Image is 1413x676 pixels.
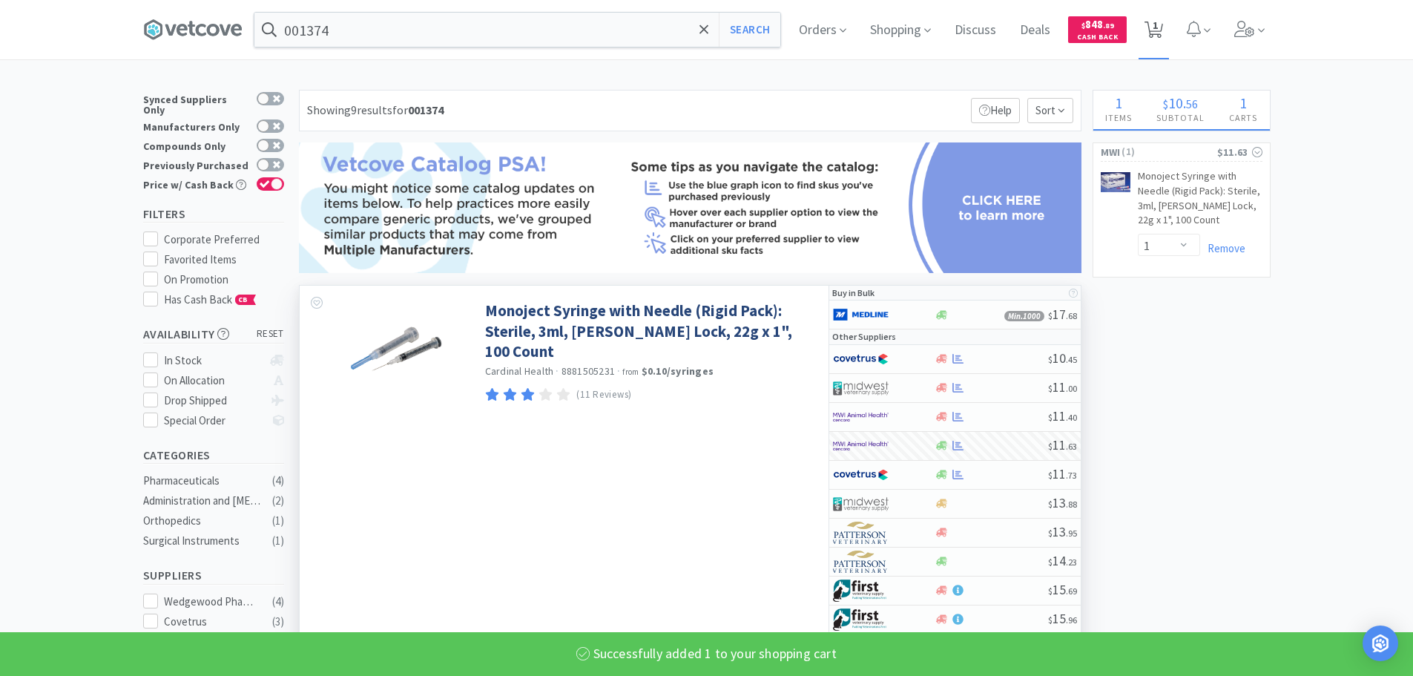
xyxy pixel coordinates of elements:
[1077,33,1118,43] span: Cash Back
[622,367,639,377] span: from
[1066,499,1077,510] span: . 88
[143,158,249,171] div: Previously Purchased
[561,364,616,378] span: 8881505231
[1186,96,1198,111] span: 56
[1066,528,1077,539] span: . 95
[1048,436,1077,453] span: 11
[164,412,263,430] div: Special Order
[485,364,554,378] a: Cardinal Health
[143,492,263,510] div: Administration and [MEDICAL_DATA]
[272,492,284,510] div: ( 2 )
[833,464,889,486] img: 77fca1acd8b6420a9015268ca798ef17_1.png
[1066,354,1077,365] span: . 45
[833,580,889,602] img: 67d67680309e4a0bb49a5ff0391dcc42_6.png
[485,301,814,361] a: Monoject Syringe with Needle (Rigid Pack): Sterile, 3ml, [PERSON_NAME] Lock, 22g x 1", 100 Count
[1048,354,1053,365] span: $
[1066,412,1077,423] span: . 40
[832,329,896,344] p: Other Suppliers
[143,206,284,223] h5: Filters
[1066,614,1077,626] span: . 96
[719,13,780,47] button: Search
[833,608,889,631] img: 67d67680309e4a0bb49a5ff0391dcc42_6.png
[1048,378,1077,396] span: 11
[143,119,249,132] div: Manufacturers Only
[1048,499,1053,510] span: $
[833,551,889,573] img: f5e969b455434c6296c6d81ef179fa71_3.png
[833,406,889,428] img: f6b2451649754179b5b4e0c70c3f7cb0_2.png
[299,142,1081,273] img: 08edbb005b234df882a22db34cb3bd36.png
[556,364,559,378] span: ·
[143,447,284,464] h5: Categories
[143,177,249,190] div: Price w/ Cash Back
[1048,528,1053,539] span: $
[1048,494,1077,511] span: 13
[1217,111,1270,125] h4: Carts
[164,613,256,631] div: Covetrus
[1048,585,1053,597] span: $
[143,567,284,584] h5: Suppliers
[833,348,889,370] img: 77fca1acd8b6420a9015268ca798ef17_1.png
[254,13,780,47] input: Search by item, sku, manufacturer, ingredient, size...
[833,522,889,544] img: f5e969b455434c6296c6d81ef179fa71_3.png
[164,352,263,370] div: In Stock
[164,271,284,289] div: On Promotion
[272,532,284,550] div: ( 1 )
[949,24,1002,37] a: Discuss
[1144,96,1217,111] div: .
[392,102,444,117] span: for
[164,231,284,249] div: Corporate Preferred
[143,92,249,115] div: Synced Suppliers Only
[833,435,889,457] img: f6b2451649754179b5b4e0c70c3f7cb0_2.png
[1048,610,1077,627] span: 15
[1048,407,1077,424] span: 11
[1081,17,1114,31] span: 848
[1027,98,1073,123] span: Sort
[1093,111,1144,125] h4: Items
[1048,350,1077,367] span: 10
[1066,585,1077,597] span: . 69
[1103,21,1114,30] span: . 89
[1217,144,1262,160] div: $11.63
[1163,96,1168,111] span: $
[1048,557,1053,568] span: $
[164,292,257,306] span: Has Cash Back
[257,326,284,342] span: reset
[1048,552,1077,569] span: 14
[143,472,263,490] div: Pharmaceuticals
[164,392,263,410] div: Drop Shipped
[1168,93,1183,112] span: 10
[1048,581,1077,598] span: 15
[164,251,284,269] div: Favorited Items
[1066,310,1077,321] span: . 68
[1004,311,1044,321] span: Min. 1000
[236,295,251,304] span: CB
[1014,24,1056,37] a: Deals
[1120,145,1216,160] span: ( 1 )
[1048,614,1053,626] span: $
[1048,412,1053,423] span: $
[617,364,620,378] span: ·
[1139,25,1169,39] a: 1
[1066,383,1077,394] span: . 00
[832,286,875,300] p: Buy in Bulk
[971,98,1020,123] p: Help
[1115,93,1122,112] span: 1
[1048,306,1077,323] span: 17
[1101,172,1130,192] img: c8f0e45c8fc74c11bb01aa1e6e38b6bc_1663.png
[1081,21,1085,30] span: $
[143,326,284,343] h5: Availability
[1138,169,1262,233] a: Monoject Syringe with Needle (Rigid Pack): Sterile, 3ml, [PERSON_NAME] Lock, 22g x 1", 100 Count
[1068,10,1127,50] a: $848.89Cash Back
[1048,441,1053,452] span: $
[164,372,263,390] div: On Allocation
[833,493,889,515] img: 4dd14cff54a648ac9e977f0c5da9bc2e_5.png
[1048,310,1053,321] span: $
[1144,111,1217,125] h4: Subtotal
[1101,144,1121,160] span: MWI
[642,364,714,378] strong: $0.10 / syringes
[1239,93,1247,112] span: 1
[1066,470,1077,481] span: . 73
[408,102,444,117] strong: 001374
[143,512,263,530] div: Orthopedics
[1048,465,1077,482] span: 11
